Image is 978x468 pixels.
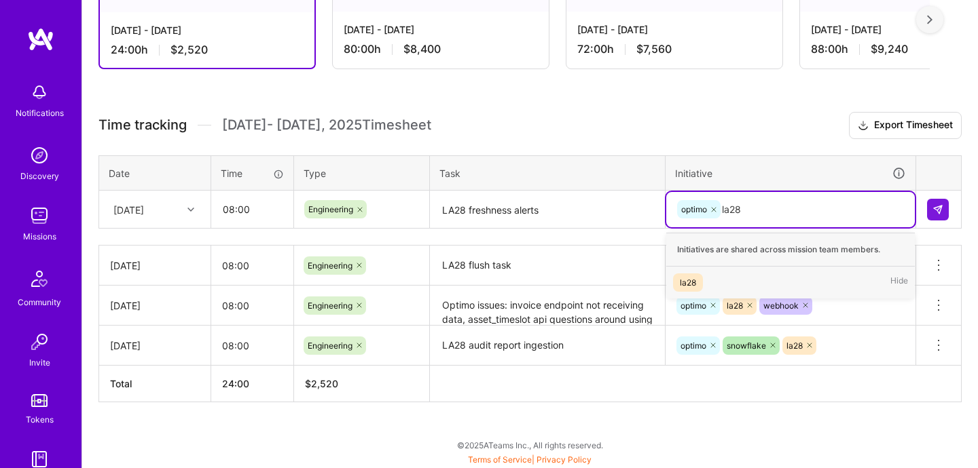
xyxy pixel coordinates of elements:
[211,288,293,324] input: HH:MM
[344,42,538,56] div: 80:00 h
[26,79,53,106] img: bell
[858,119,869,133] i: icon Download
[26,202,53,229] img: teamwork
[431,247,664,284] textarea: LA28 flush task
[23,229,56,243] div: Missions
[81,428,978,462] div: © 2025 ATeams Inc., All rights reserved.
[110,338,200,353] div: [DATE]
[468,454,532,465] a: Terms of Service
[727,300,743,311] span: la28
[680,275,696,290] div: la28
[577,42,772,56] div: 72:00 h
[26,142,53,169] img: discovery
[537,454,592,465] a: Privacy Policy
[99,366,211,402] th: Total
[403,42,441,56] span: $8,400
[727,340,766,351] span: snowflake
[18,295,61,309] div: Community
[294,155,430,191] th: Type
[110,298,200,313] div: [DATE]
[27,27,54,52] img: logo
[681,204,707,214] span: optimo
[23,262,56,295] img: Community
[29,355,50,370] div: Invite
[344,22,538,37] div: [DATE] - [DATE]
[308,340,352,351] span: Engineering
[675,165,906,181] div: Initiative
[31,394,48,407] img: tokens
[636,42,672,56] span: $7,560
[431,287,664,324] textarea: Optimo issues: invoice endpoint not receiving data, asset_timeslot api questions around using eve...
[763,300,799,311] span: webhook
[113,202,144,216] div: [DATE]
[170,43,208,57] span: $2,520
[430,155,666,191] th: Task
[308,260,352,271] span: Engineering
[211,248,293,284] input: HH:MM
[221,166,284,180] div: Time
[99,155,211,191] th: Date
[20,169,59,183] div: Discovery
[681,300,706,311] span: optimo
[111,23,304,37] div: [DATE] - [DATE]
[681,340,706,351] span: optimo
[211,328,293,364] input: HH:MM
[110,258,200,273] div: [DATE]
[932,204,943,215] img: Submit
[212,191,293,227] input: HH:MM
[211,366,294,402] th: 24:00
[927,15,932,24] img: right
[577,22,772,37] div: [DATE] - [DATE]
[849,112,962,139] button: Export Timesheet
[468,454,592,465] span: |
[98,117,187,134] span: Time tracking
[305,378,338,389] span: $ 2,520
[26,412,54,427] div: Tokens
[431,192,664,228] textarea: LA28 freshness alerts
[16,106,64,120] div: Notifications
[187,206,194,213] i: icon Chevron
[890,273,908,292] span: Hide
[111,43,304,57] div: 24:00 h
[308,204,353,214] span: Engineering
[222,117,431,134] span: [DATE] - [DATE] , 2025 Timesheet
[666,233,915,267] div: Initiatives are shared across mission team members.
[26,328,53,355] img: Invite
[786,340,803,351] span: la28
[927,199,950,220] div: null
[308,300,352,311] span: Engineering
[431,327,664,364] textarea: LA28 audit report ingestion
[871,42,908,56] span: $9,240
